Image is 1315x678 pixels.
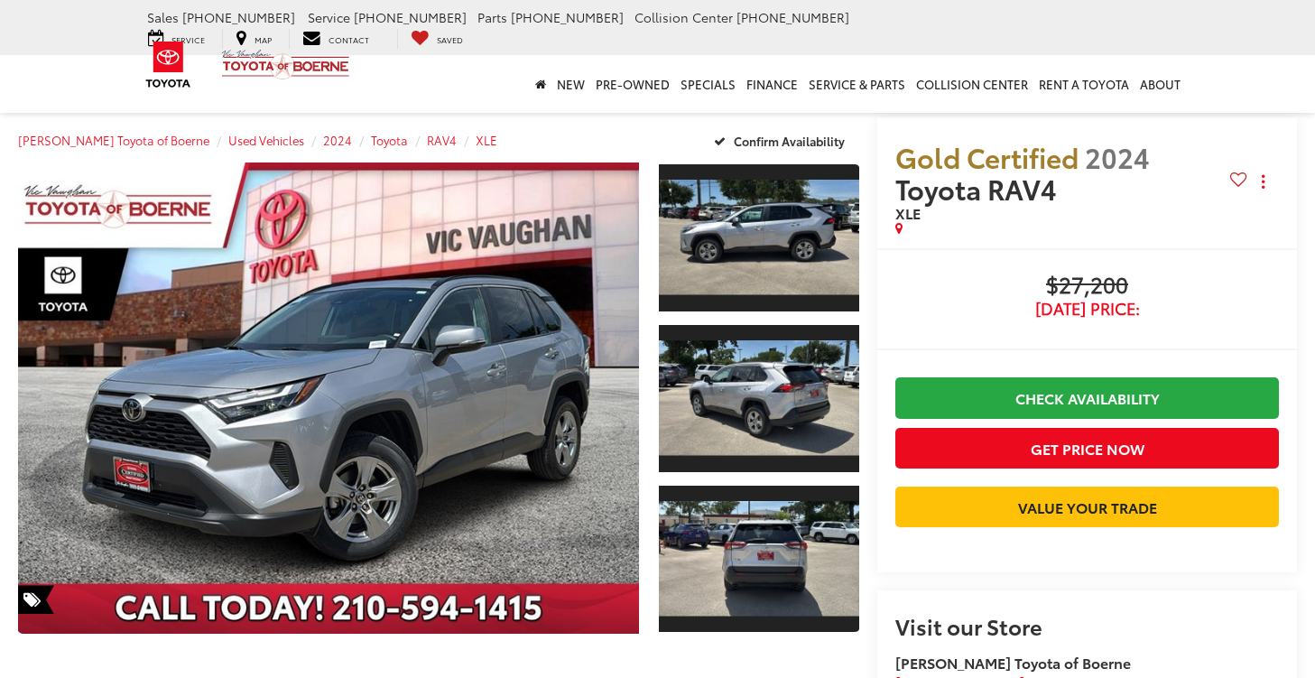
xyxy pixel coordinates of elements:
span: Map [255,33,272,45]
a: Rent a Toyota [1033,55,1134,113]
a: Service & Parts: Opens in a new tab [803,55,911,113]
a: Value Your Trade [895,487,1279,527]
span: Toyota RAV4 [895,169,1063,208]
button: Actions [1247,166,1279,198]
span: [PHONE_NUMBER] [182,8,295,26]
a: Expand Photo 3 [659,484,859,635]
img: Toyota [134,35,202,94]
span: Special [18,585,54,614]
a: XLE [476,132,497,148]
span: Contact [329,33,369,45]
a: Pre-Owned [590,55,675,113]
a: Service [134,29,218,49]
a: 2024 [323,132,352,148]
img: 2024 Toyota RAV4 XLE [656,180,861,295]
button: Get Price Now [895,428,1279,469]
a: Home [530,55,551,113]
img: 2024 Toyota RAV4 XLE [656,501,861,617]
a: Expand Photo 1 [659,163,859,313]
span: Service [308,8,350,26]
img: 2024 Toyota RAV4 XLE [656,340,861,456]
a: My Saved Vehicles [397,29,477,49]
strong: [PERSON_NAME] Toyota of Boerne [895,652,1131,673]
span: Saved [437,33,463,45]
a: Check Availability [895,377,1279,418]
span: Sales [147,8,179,26]
a: Expand Photo 0 [18,163,639,634]
span: 2024 [1085,137,1150,176]
span: Parts [477,8,507,26]
a: Collision Center [911,55,1033,113]
span: Gold Certified [895,137,1079,176]
a: RAV4 [427,132,457,148]
span: dropdown dots [1262,174,1264,189]
a: Contact [289,29,383,49]
span: [PHONE_NUMBER] [354,8,467,26]
a: Map [222,29,285,49]
img: Vic Vaughan Toyota of Boerne [221,49,350,80]
span: Service [171,33,205,45]
img: 2024 Toyota RAV4 XLE [12,161,644,636]
a: [PERSON_NAME] Toyota of Boerne [18,132,209,148]
span: $27,200 [895,273,1279,300]
a: About [1134,55,1186,113]
span: [DATE] Price: [895,300,1279,318]
a: New [551,55,590,113]
span: XLE [895,202,921,223]
h2: Visit our Store [895,614,1279,637]
a: Finance [741,55,803,113]
span: [PHONE_NUMBER] [511,8,624,26]
span: [PHONE_NUMBER] [736,8,849,26]
a: Toyota [371,132,408,148]
button: Confirm Availability [704,125,860,156]
span: Collision Center [634,8,733,26]
a: Expand Photo 2 [659,323,859,474]
span: Confirm Availability [734,133,845,149]
a: Specials [675,55,741,113]
a: Used Vehicles [228,132,304,148]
